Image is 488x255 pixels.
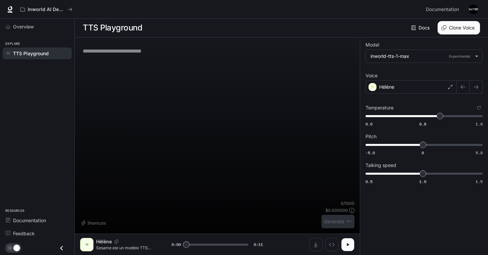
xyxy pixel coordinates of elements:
[475,104,483,111] button: Reset to default
[379,84,394,90] p: Hélène
[423,3,464,16] a: Documentation
[13,217,46,224] span: Documentation
[13,244,20,251] span: Dark mode toggle
[325,207,348,213] p: $ 0.000000
[54,241,69,255] button: Close drawer
[365,163,396,168] p: Talking speed
[309,238,322,251] button: Download audio
[96,245,156,251] p: Sesame est un modèle TTS open source (environ 1 milliard de paramètres), conçu pour être léger, r...
[341,200,354,206] p: 0 / 1000
[366,50,482,63] div: inworld-tts-1-maxExperimental
[365,150,375,156] span: -5.0
[371,53,472,60] div: inworld-tts-1-max
[17,3,75,16] button: All workspaces
[80,218,108,228] button: Shortcuts
[476,179,483,184] span: 1.5
[422,150,424,156] span: 0
[112,240,121,244] button: Copy Voice ID
[3,215,72,226] a: Documentation
[3,21,72,32] a: Overview
[426,5,459,14] span: Documentation
[438,21,480,34] button: Clone Voice
[81,239,92,250] div: H
[365,134,377,139] p: Pitch
[13,23,34,30] span: Overview
[365,121,373,127] span: 0.6
[365,179,373,184] span: 0.5
[419,179,426,184] span: 1.0
[28,7,65,12] p: Inworld AI Demos
[254,241,263,248] span: 0:11
[96,238,112,245] p: Hélène
[83,21,142,34] h1: TTS Playground
[325,238,338,251] button: Inspect
[172,241,181,248] span: 0:00
[365,105,394,110] p: Temperature
[469,5,478,14] img: User avatar
[365,73,378,78] p: Voice
[419,121,426,127] span: 0.8
[365,42,379,47] p: Model
[13,50,49,57] span: TTS Playground
[410,21,432,34] a: Docs
[3,48,72,59] a: TTS Playground
[476,121,483,127] span: 1.0
[3,228,72,239] a: Feedback
[13,230,35,237] span: Feedback
[467,3,480,16] button: User avatar
[476,150,483,156] span: 5.0
[448,53,472,59] p: Experimental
